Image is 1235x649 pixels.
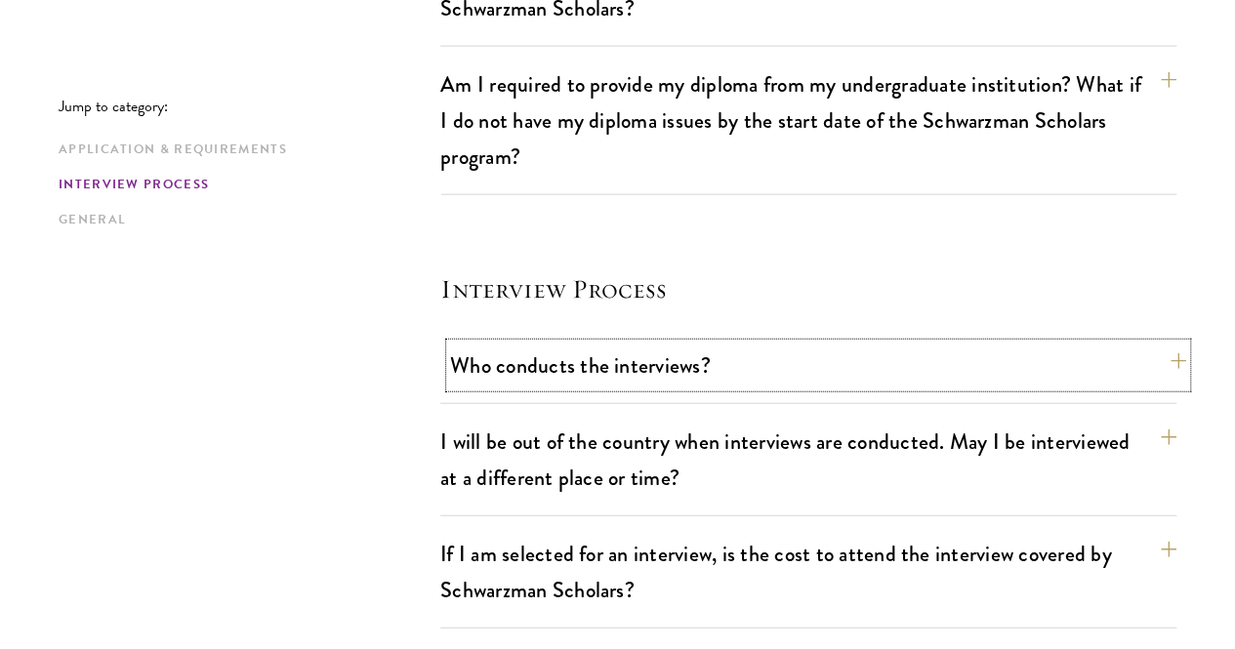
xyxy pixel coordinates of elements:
button: I will be out of the country when interviews are conducted. May I be interviewed at a different p... [440,420,1176,500]
p: Jump to category: [59,98,440,115]
a: Interview Process [59,175,429,195]
button: Am I required to provide my diploma from my undergraduate institution? What if I do not have my d... [440,62,1176,179]
button: If I am selected for an interview, is the cost to attend the interview covered by Schwarzman Scho... [440,532,1176,612]
h4: Interview Process [440,273,1176,304]
button: Who conducts the interviews? [450,344,1186,387]
a: Application & Requirements [59,140,429,160]
a: General [59,210,429,230]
